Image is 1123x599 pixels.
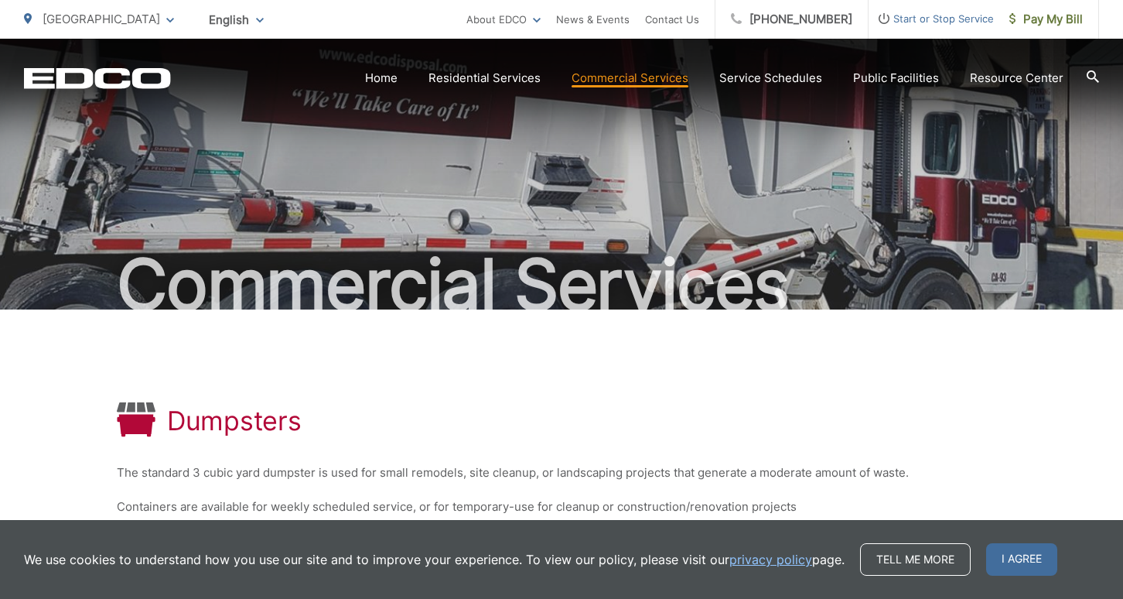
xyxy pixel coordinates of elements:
[24,246,1099,323] h2: Commercial Services
[43,12,160,26] span: [GEOGRAPHIC_DATA]
[572,69,688,87] a: Commercial Services
[117,464,1006,482] p: The standard 3 cubic yard dumpster is used for small remodels, site cleanup, or landscaping proje...
[556,10,630,29] a: News & Events
[117,498,1006,516] p: Containers are available for weekly scheduled service, or for temporary-use for cleanup or constr...
[428,69,541,87] a: Residential Services
[466,10,541,29] a: About EDCO
[167,406,301,436] h1: Dumpsters
[860,543,971,576] a: Tell me more
[365,69,398,87] a: Home
[645,10,699,29] a: Contact Us
[970,69,1063,87] a: Resource Center
[24,67,171,89] a: EDCD logo. Return to the homepage.
[729,550,812,569] a: privacy policy
[1009,10,1083,29] span: Pay My Bill
[986,543,1057,576] span: I agree
[197,6,275,33] span: English
[719,69,822,87] a: Service Schedules
[853,69,939,87] a: Public Facilities
[24,550,845,569] p: We use cookies to understand how you use our site and to improve your experience. To view our pol...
